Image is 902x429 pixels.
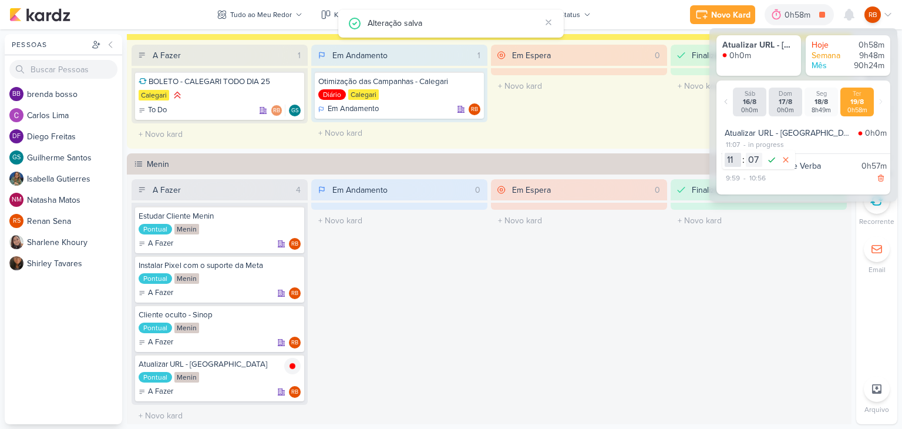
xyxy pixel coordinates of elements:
p: To Do [148,105,167,116]
div: BOLETO - CALEGARI TODO DIA 25 [139,76,301,87]
div: Menin [174,224,199,234]
div: Pontual [139,372,172,383]
div: Rogerio Bispo [289,386,301,398]
div: Guilherme Santos [9,150,23,165]
p: RS [13,218,21,224]
div: Seg [807,90,836,98]
div: Rogerio Bispo [289,337,301,348]
div: - [741,139,748,150]
div: Responsável: Rogerio Bispo [469,103,480,115]
div: Em Espera [512,184,551,196]
p: A Fazer [148,337,173,348]
p: A Fazer [148,287,173,299]
div: Rogerio Bispo [864,6,881,23]
div: Responsável: Rogerio Bispo [289,287,301,299]
div: Guilherme Santos [289,105,301,116]
p: RB [291,340,298,346]
div: Rogerio Bispo [469,103,480,115]
p: RB [291,291,298,297]
div: Calegari [139,90,169,100]
div: 0h0m [865,127,887,139]
img: tracking [858,131,863,136]
div: Ter [843,90,871,98]
div: Rogerio Bispo [271,105,282,116]
div: Em Andamento [318,103,379,115]
div: S h i r l e y T a v a r e s [27,257,122,270]
div: Atualizar URL - [GEOGRAPHIC_DATA] [725,127,853,139]
p: RB [869,9,877,20]
div: Renan Sena [9,214,23,228]
div: Sáb [735,90,764,98]
div: Em Espera [512,49,551,62]
p: Email [869,264,886,275]
img: Carlos Lima [9,108,23,122]
div: 10:56 [748,173,767,183]
div: Dom [771,90,800,98]
div: Atualizar URL - Parque das Flores [139,359,301,370]
div: C a r l o s L i m a [27,109,122,122]
p: Em Andamento [328,103,379,115]
div: D i e g o F r e i t a s [27,130,122,143]
div: Hoje [812,40,847,51]
div: Otimização das Campanhas - Calegari [318,76,480,87]
div: Em Andamento [332,184,388,196]
div: 8h49m [807,106,836,114]
div: 0h57m [861,160,887,172]
div: Atualizar URL - [GEOGRAPHIC_DATA] [722,40,795,51]
div: 0 [470,184,485,196]
p: A Fazer [148,238,173,250]
div: Pessoas [9,39,89,50]
div: Alteração salva [368,16,540,29]
p: RB [471,107,478,113]
div: Menin [174,372,199,383]
input: + Novo kard [493,78,665,95]
img: tracking [722,53,727,58]
p: GS [291,108,299,114]
img: Sharlene Khoury [9,235,23,249]
div: 16/8 [735,98,764,106]
div: R e n a n S e n a [27,215,122,227]
input: + Novo kard [673,78,844,95]
p: NM [12,197,22,203]
div: A Fazer [139,337,173,348]
div: Diário [318,89,346,100]
div: brenda bosso [9,87,23,101]
div: Rogerio Bispo [289,238,301,250]
div: Responsável: Guilherme Santos [289,105,301,116]
div: 0h58m [843,106,871,114]
div: 9h48m [849,51,884,61]
div: Calegari [348,89,379,100]
div: To Do [139,105,167,116]
p: bb [12,91,21,98]
input: + Novo kard [314,125,485,142]
p: Recorrente [859,216,894,227]
p: Arquivo [864,404,889,415]
div: 0h0m [735,106,764,114]
div: 0 [650,184,665,196]
div: Colaboradores: Rogerio Bispo [271,105,285,116]
div: 0h58m [785,9,814,21]
div: : [741,153,746,167]
div: 0h58m [849,40,884,51]
div: Menin [174,323,199,333]
p: RB [273,108,280,114]
div: in progress [748,139,784,150]
p: RB [291,242,298,247]
div: 1 [473,49,485,62]
div: Prioridade Alta [171,89,183,101]
div: A Fazer [153,49,181,62]
div: Responsável: Rogerio Bispo [289,337,301,348]
input: + Novo kard [314,212,485,229]
div: 9:59 [725,173,741,183]
div: 0 [650,49,665,62]
input: + Novo kard [673,212,844,229]
div: S h a r l e n e K h o u r y [27,236,122,249]
div: 90h24m [849,61,884,71]
div: G u i l h e r m e S a n t o s [27,152,122,164]
div: N a t a s h a M a t o s [27,194,122,206]
div: 1 [293,49,305,62]
div: I s a b e l l a G u t i e r r e s [27,173,122,185]
div: Pontual [139,224,172,234]
div: Rogerio Bispo [289,287,301,299]
div: 19/8 [843,98,871,106]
